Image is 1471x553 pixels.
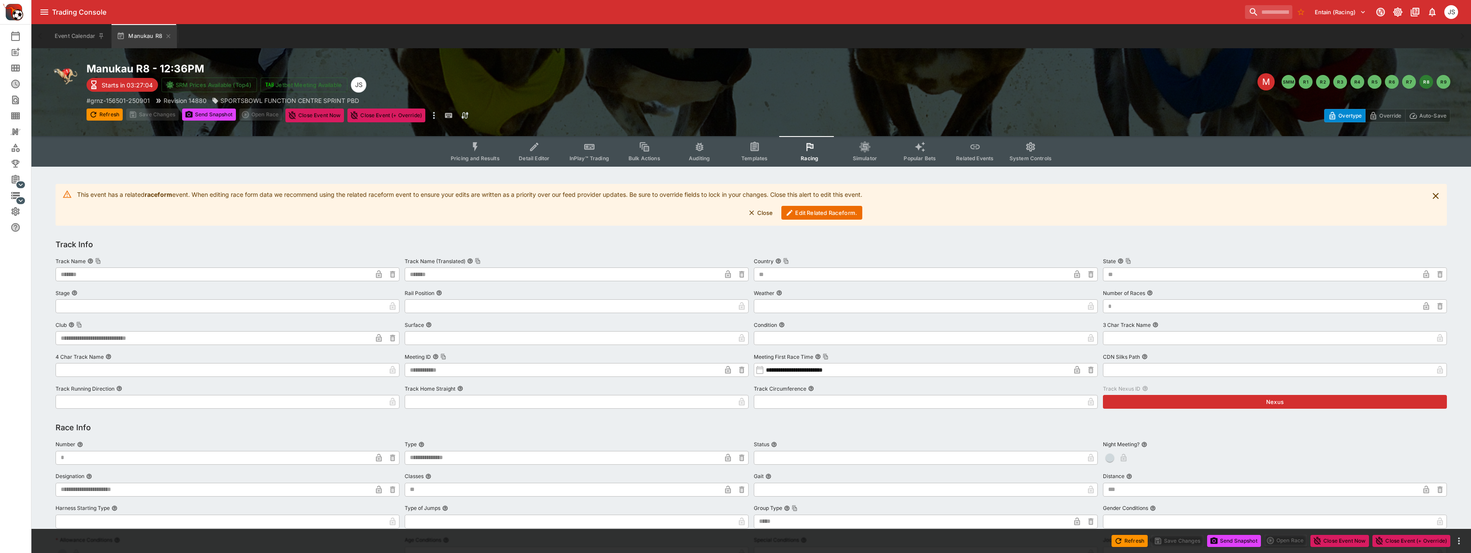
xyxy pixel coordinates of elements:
[1103,353,1140,360] p: CDN Silks Path
[405,385,455,392] p: Track Home Straight
[1150,505,1156,511] button: Gender Conditions
[436,290,442,296] button: Rail Position
[239,109,282,121] div: split button
[56,441,75,448] p: Number
[1405,109,1450,122] button: Auto-Save
[10,143,34,153] div: Categories
[3,2,23,22] img: PriceKinetics Logo
[161,78,257,92] button: SRM Prices Available (Top4)
[765,473,771,479] button: Gait
[105,354,111,360] button: 4 Char Track Name
[956,155,994,162] span: Related Events
[351,77,366,93] div: John Seaton
[1103,385,1140,392] p: Track Nexus ID
[1390,4,1406,20] button: Toggle light/dark mode
[815,354,821,360] button: Meeting First Race TimeCopy To Clipboard
[405,321,424,329] p: Surface
[1310,535,1369,547] button: Close Event Now
[475,258,481,264] button: Copy To Clipboard
[689,155,710,162] span: Auditing
[426,322,432,328] button: Surface
[754,353,813,360] p: Meeting First Race Time
[1103,504,1148,512] p: Gender Conditions
[95,258,101,264] button: Copy To Clipboard
[457,385,463,391] button: Track Home Straight
[87,258,93,264] button: Track NameCopy To Clipboard
[1245,5,1292,19] input: search
[1425,4,1440,20] button: Notifications
[405,504,440,512] p: Type of Jumps
[56,472,84,480] p: Designation
[1373,4,1388,20] button: Connected to PK
[10,31,34,41] div: Event Calendar
[1282,75,1295,89] button: SMM
[52,62,80,90] img: greyhound_racing.png
[87,62,768,75] h2: Copy To Clipboard
[1454,536,1464,546] button: more
[37,4,52,20] button: open drawer
[444,136,1059,167] div: Event type filters
[77,441,83,447] button: Number
[775,258,781,264] button: CountryCopy To Clipboard
[418,441,424,447] button: Type
[10,190,34,201] div: Infrastructure
[442,505,448,511] button: Type of Jumps
[1338,111,1362,120] p: Overtype
[285,109,344,122] button: Close Event Now
[111,505,118,511] button: Harness Starting Type
[771,441,777,447] button: Status
[1147,290,1153,296] button: Number of Races
[781,206,862,220] button: Edit Related Raceform.
[754,472,764,480] p: Gait
[801,155,818,162] span: Racing
[265,81,274,89] img: jetbet-logo.svg
[519,155,549,162] span: Detail Editor
[50,24,110,48] button: Event Calendar
[1324,109,1366,122] button: Overtype
[1264,534,1307,547] div: split button
[68,322,74,328] button: ClubCopy To Clipboard
[433,354,439,360] button: Meeting IDCopy To Clipboard
[87,109,123,121] button: Refresh
[467,258,473,264] button: Track Name (Translated)Copy To Clipboard
[1282,75,1450,89] nav: pagination navigation
[77,186,862,223] div: This event has a related event. When editing race form data we recommend using the related racefo...
[1437,75,1450,89] button: R9
[1419,75,1433,89] button: R8
[56,239,93,249] h5: Track Info
[1442,3,1461,22] button: John Seaton
[1299,75,1313,89] button: R1
[1103,321,1151,329] p: 3 Char Track Name
[405,258,465,265] p: Track Name (Translated)
[405,441,417,448] p: Type
[1010,155,1052,162] span: System Controls
[1294,5,1308,19] button: No Bookmarks
[56,423,91,432] h5: Race Info
[87,96,150,105] p: Copy To Clipboard
[1103,472,1124,480] p: Distance
[56,504,110,512] p: Harness Starting Type
[783,258,789,264] button: Copy To Clipboard
[1444,5,1458,19] div: John Seaton
[1142,385,1148,391] button: Track Nexus ID
[1103,258,1116,265] p: State
[1207,535,1261,547] button: Send Snapshot
[10,111,34,121] div: Template Search
[10,158,34,169] div: Tournaments
[1112,535,1148,547] button: Refresh
[145,191,172,198] strong: raceform
[1310,5,1371,19] button: Select Tenant
[1368,75,1381,89] button: R5
[10,79,34,89] div: Futures
[56,385,115,392] p: Track Running Direction
[1316,75,1330,89] button: R2
[1365,109,1405,122] button: Override
[1407,4,1423,20] button: Documentation
[1385,75,1399,89] button: R6
[220,96,359,105] p: SPORTSBOWL FUNCTION CENTRE SPRINT PBD
[754,441,769,448] p: Status
[754,289,774,297] p: Weather
[754,504,782,512] p: Group Type
[1419,111,1446,120] p: Auto-Save
[425,473,431,479] button: Classes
